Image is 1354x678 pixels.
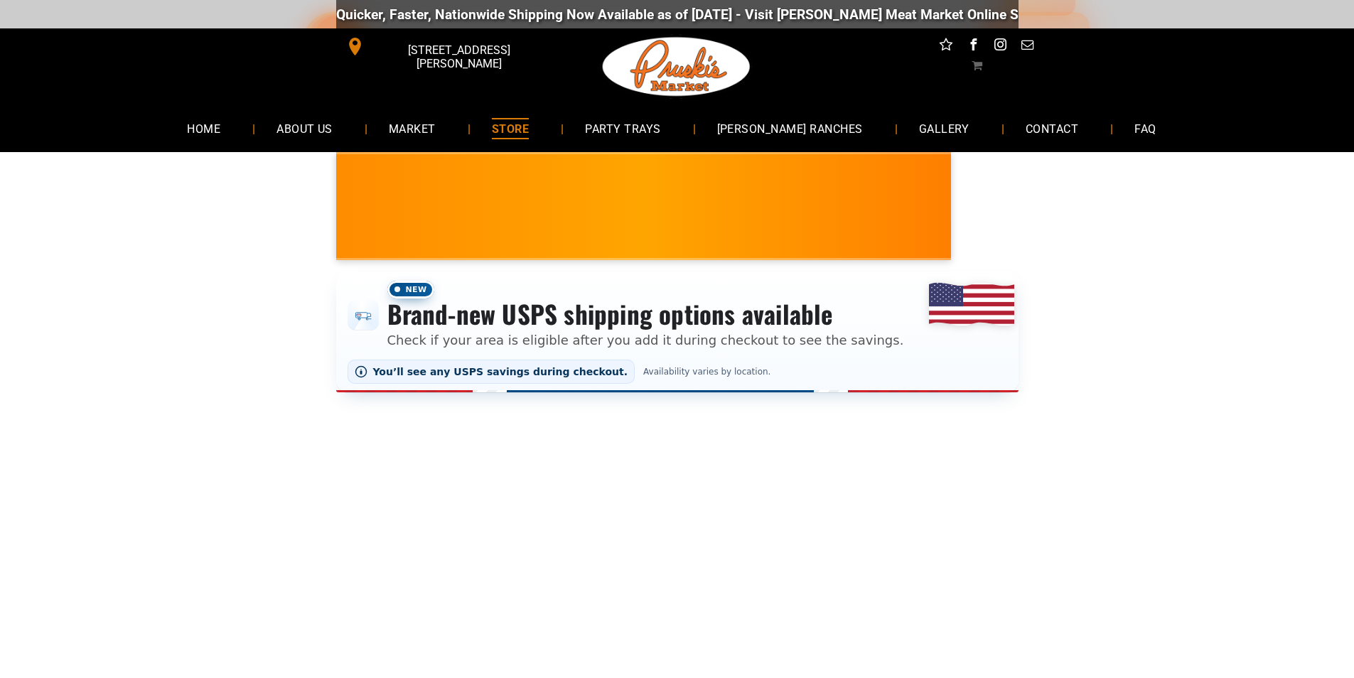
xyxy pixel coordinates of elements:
a: MARKET [367,109,457,147]
a: email [1018,36,1036,58]
p: Check if your area is eligible after you add it during checkout to see the savings. [387,330,904,350]
h3: Brand-new USPS shipping options available [387,298,904,330]
a: [STREET_ADDRESS][PERSON_NAME] [336,36,554,58]
div: Quicker, Faster, Nationwide Shipping Now Available as of [DATE] - Visit [PERSON_NAME] Meat Market... [323,6,1183,23]
a: Social network [937,36,955,58]
a: facebook [964,36,982,58]
a: instagram [991,36,1009,58]
img: Pruski-s+Market+HQ+Logo2-1920w.png [600,28,753,105]
span: Availability varies by location. [640,367,773,377]
a: CONTACT [1004,109,1100,147]
a: ABOUT US [255,109,354,147]
span: New [387,281,434,298]
span: [STREET_ADDRESS][PERSON_NAME] [367,36,550,77]
div: Shipping options announcement [336,271,1019,392]
a: GALLERY [898,109,991,147]
a: HOME [166,109,242,147]
span: You’ll see any USPS savings during checkout. [373,366,628,377]
a: FAQ [1113,109,1177,147]
a: STORE [471,109,550,147]
a: [PERSON_NAME] RANCHES [696,109,884,147]
span: [PERSON_NAME] MARKET [933,216,1212,239]
a: PARTY TRAYS [564,109,682,147]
